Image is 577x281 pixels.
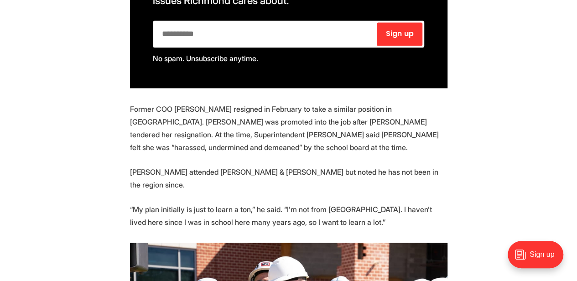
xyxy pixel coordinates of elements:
[377,22,422,46] button: Sign up
[385,30,413,37] span: Sign up
[130,103,447,154] p: Former COO [PERSON_NAME] resigned in February to take a similar position in [GEOGRAPHIC_DATA]. [P...
[130,165,447,191] p: [PERSON_NAME] attended [PERSON_NAME] & [PERSON_NAME] but noted he has not been in the region since.
[500,236,577,281] iframe: portal-trigger
[130,203,447,228] p: “My plan initially is just to learn a ton,” he said. “I’m not from [GEOGRAPHIC_DATA]. I haven’t l...
[153,54,258,63] span: No spam. Unsubscribe anytime.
